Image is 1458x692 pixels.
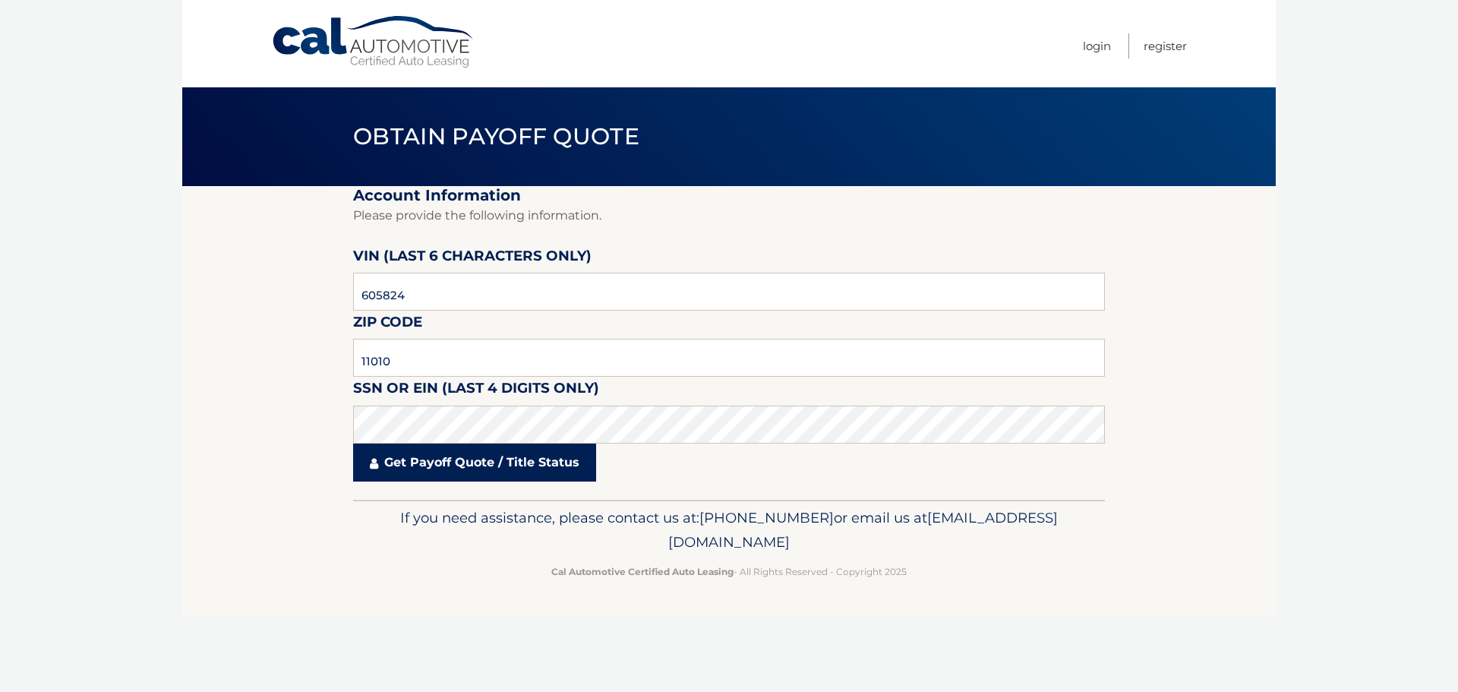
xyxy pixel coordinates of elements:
[353,311,422,339] label: Zip Code
[699,509,834,526] span: [PHONE_NUMBER]
[271,15,476,69] a: Cal Automotive
[353,205,1105,226] p: Please provide the following information.
[353,245,592,273] label: VIN (last 6 characters only)
[353,377,599,405] label: SSN or EIN (last 4 digits only)
[551,566,734,577] strong: Cal Automotive Certified Auto Leasing
[353,186,1105,205] h2: Account Information
[363,506,1095,555] p: If you need assistance, please contact us at: or email us at
[353,122,639,150] span: Obtain Payoff Quote
[1083,33,1111,58] a: Login
[1144,33,1187,58] a: Register
[353,444,596,482] a: Get Payoff Quote / Title Status
[363,564,1095,580] p: - All Rights Reserved - Copyright 2025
